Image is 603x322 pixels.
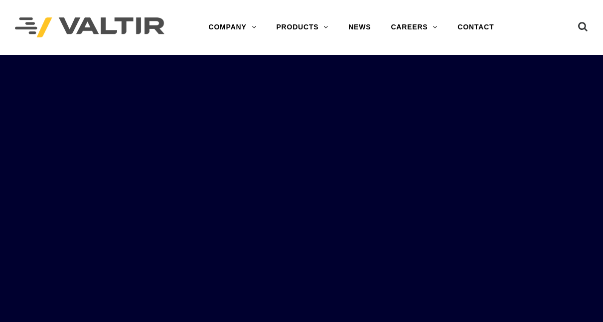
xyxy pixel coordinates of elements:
[381,17,448,37] a: CAREERS
[338,17,381,37] a: NEWS
[448,17,504,37] a: CONTACT
[198,17,266,37] a: COMPANY
[15,17,164,38] img: Valtir
[266,17,338,37] a: PRODUCTS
